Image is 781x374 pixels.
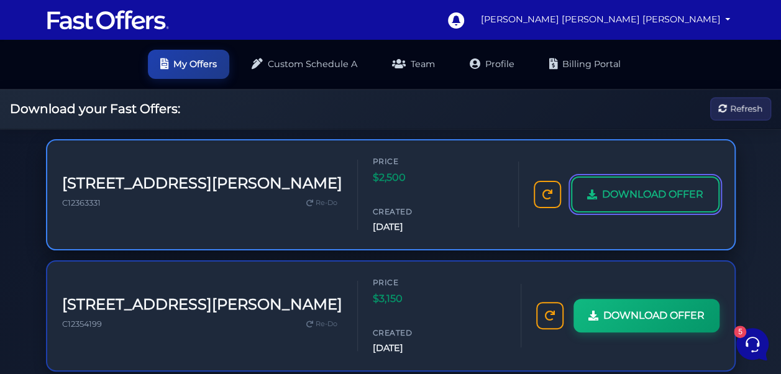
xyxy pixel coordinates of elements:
[62,198,101,208] span: C12363331
[20,111,45,135] img: dark
[373,276,447,288] span: Price
[52,172,192,185] p: I'm sorry you're having trouble with the forms. Here are a few tips that might help: Download the...
[537,50,633,79] a: Billing Portal
[373,220,447,234] span: [DATE]
[162,260,239,288] button: Help
[155,244,229,254] a: Open Help Center
[602,186,703,203] span: DOWNLOAD OFFER
[20,194,229,219] button: Start a Conversation
[373,327,447,339] span: Created
[201,89,229,99] a: See all
[571,176,719,212] a: DOWNLOAD OFFER
[52,109,192,122] span: Aura
[107,277,142,288] p: Messages
[380,50,447,79] a: Team
[603,308,705,324] span: DOWNLOAD OFFER
[373,341,447,355] span: [DATE]
[20,158,45,183] img: dark
[199,157,229,168] p: 1mo ago
[148,50,229,79] a: My Offers
[124,258,133,267] span: 5
[476,7,736,32] a: [PERSON_NAME] [PERSON_NAME] [PERSON_NAME]
[52,124,192,137] p: You: nothing is working
[301,195,342,211] a: Re-Do
[10,101,180,116] h2: Download your Fast Offers:
[193,277,209,288] p: Help
[199,109,229,121] p: 1mo ago
[301,316,342,332] a: Re-Do
[316,319,337,330] span: Re-Do
[89,202,174,212] span: Start a Conversation
[86,260,163,288] button: 5Messages
[316,198,337,209] span: Re-Do
[573,299,719,332] a: DOWNLOAD OFFER
[373,170,447,186] span: $2,500
[37,277,58,288] p: Home
[730,102,762,116] span: Refresh
[15,104,234,142] a: AuraYou:nothing is working1mo ago
[20,244,84,254] span: Find an Answer
[457,50,527,79] a: Profile
[62,175,342,193] h3: [STREET_ADDRESS][PERSON_NAME]
[710,98,771,121] button: Refresh
[10,10,209,70] h2: Hello [DEMOGRAPHIC_DATA] 👋
[62,319,102,329] span: C12354199
[62,296,342,314] h3: [STREET_ADDRESS][PERSON_NAME]
[52,157,192,170] span: Aura
[15,152,234,189] a: AuraI'm sorry you're having trouble with the forms. Here are a few tips that might help: Download...
[20,89,101,99] span: Your Conversations
[373,206,447,217] span: Created
[10,260,86,288] button: Home
[239,50,370,79] a: Custom Schedule A
[373,155,447,167] span: Price
[734,326,771,363] iframe: Customerly Messenger Launcher
[373,291,447,307] span: $3,150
